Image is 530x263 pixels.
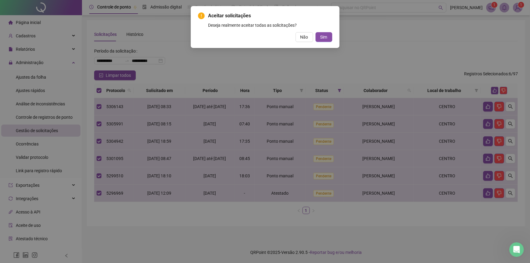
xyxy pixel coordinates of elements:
[208,12,332,19] span: Aceitar solicitações
[296,32,313,42] button: Não
[300,34,308,40] span: Não
[320,34,327,40] span: Sim
[509,242,524,257] iframe: Intercom live chat
[316,32,332,42] button: Sim
[208,22,332,29] div: Deseja realmente aceitar todas as solicitações?
[198,12,205,19] span: exclamation-circle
